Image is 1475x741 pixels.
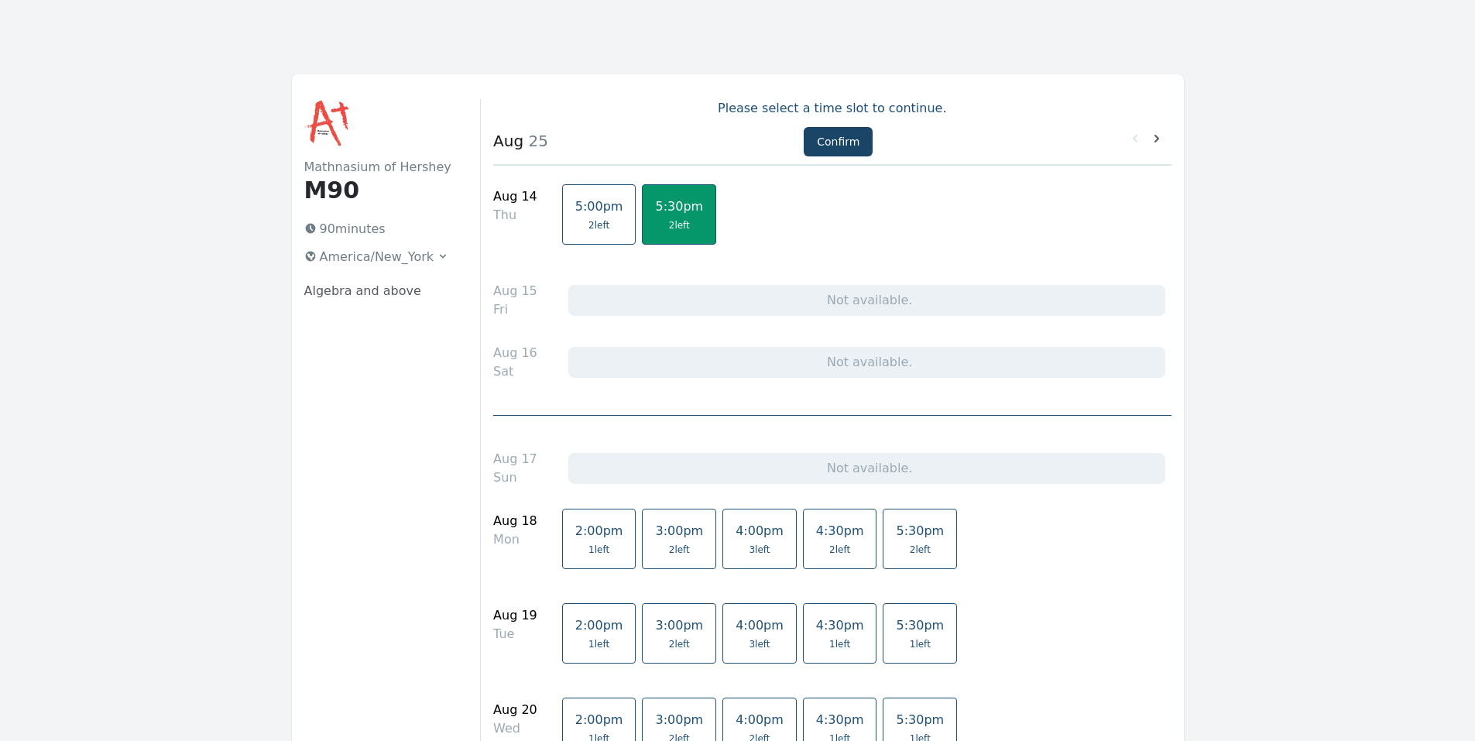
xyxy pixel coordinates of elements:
div: Fri [493,300,537,319]
div: Wed [493,719,537,738]
p: 90 minutes [298,217,456,242]
span: 3:00pm [655,712,703,727]
span: 1 left [829,638,850,650]
span: 4:00pm [736,712,784,727]
span: 3 left [749,544,770,556]
span: 25 [523,132,548,150]
span: 2 left [669,544,690,556]
div: Aug 18 [493,512,537,530]
div: Aug 19 [493,606,537,625]
p: Algebra and above [304,282,456,300]
span: 1 left [588,544,609,556]
span: 4:30pm [816,712,864,727]
span: 4:30pm [816,523,864,538]
span: 3 left [749,638,770,650]
div: Aug 14 [493,187,537,206]
span: 3:00pm [655,523,703,538]
span: 1 left [588,638,609,650]
span: 4:00pm [736,618,784,633]
div: Mon [493,530,537,549]
h1: M90 [304,177,456,204]
span: 2 left [669,219,690,232]
div: Not available. [568,285,1165,316]
span: 4:00pm [736,523,784,538]
div: Tue [493,625,537,643]
div: Thu [493,206,537,225]
div: Aug 17 [493,450,537,468]
span: 5:30pm [896,618,944,633]
div: Aug 16 [493,344,537,362]
div: Aug 15 [493,282,537,300]
button: America/New_York [298,245,456,269]
h2: Mathnasium of Hershey [304,158,456,177]
div: Sat [493,362,537,381]
span: 2:00pm [575,712,623,727]
span: 1 left [910,638,931,650]
span: 2:00pm [575,523,623,538]
div: Not available. [568,347,1165,378]
span: 3:00pm [655,618,703,633]
div: Not available. [568,453,1165,484]
span: 2 left [669,638,690,650]
span: 2 left [588,219,609,232]
p: Please select a time slot to continue. [493,99,1171,118]
div: Sun [493,468,537,487]
span: 4:30pm [816,618,864,633]
strong: Aug [493,132,523,150]
span: 2:00pm [575,618,623,633]
img: Mathnasium of Hershey [304,99,354,149]
span: 2 left [910,544,931,556]
button: Confirm [804,127,873,156]
span: 2 left [829,544,850,556]
span: 5:00pm [575,199,623,214]
span: 5:30pm [896,523,944,538]
span: 5:30pm [655,199,703,214]
div: Aug 20 [493,701,537,719]
span: 5:30pm [896,712,944,727]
